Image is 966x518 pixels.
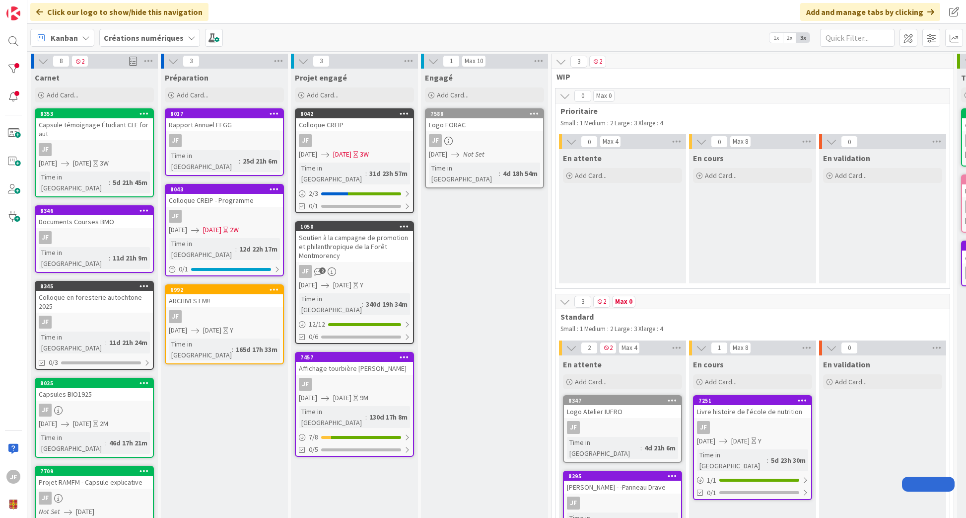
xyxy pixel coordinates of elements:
span: 0 [711,136,728,148]
div: 6992 [166,285,283,294]
span: Projet engagé [295,73,347,83]
div: Logo FORAC [426,118,543,131]
b: Créations numériques [104,33,184,43]
div: Livre histoire de l'école de nutrition [694,405,811,418]
div: Time in [GEOGRAPHIC_DATA] [39,172,109,193]
p: Small : 1 Medium : 2 Large : 3 Xlarge : 4 [560,119,940,127]
div: Time in [GEOGRAPHIC_DATA] [169,238,235,260]
div: [PERSON_NAME] - -Panneau Drave [564,481,681,494]
div: Colloque CREIP [296,118,413,131]
span: 0 [574,90,591,102]
div: 46d 17h 21m [107,437,150,448]
div: Click our logo to show/hide this navigation [30,3,208,21]
div: 5d 21h 45m [110,177,150,188]
div: 8346 [40,207,153,214]
span: WIP [556,72,941,82]
span: 1x [769,33,783,43]
span: : [109,177,110,188]
div: JF [169,310,182,323]
div: 8347 [568,397,681,404]
span: En cours [693,153,724,163]
span: Add Card... [575,377,607,386]
span: : [362,299,363,310]
span: 0/1 [309,201,318,211]
span: Add Card... [835,171,867,180]
div: 8017 [170,110,283,117]
div: JF [697,421,710,434]
div: 8295 [564,472,681,481]
img: avatar [6,498,20,512]
span: [DATE] [73,419,91,429]
span: 1 [711,342,728,354]
span: : [499,168,500,179]
div: 7251 [694,396,811,405]
div: 8345Colloque en foresterie autochtone 2025 [36,282,153,313]
span: Engagé [425,73,453,83]
div: 8346 [36,206,153,215]
span: [DATE] [333,280,351,290]
span: : [239,156,240,167]
div: JF [296,265,413,278]
input: Quick Filter... [820,29,895,47]
span: Add Card... [177,90,208,99]
div: 8346Documents Courses BMO [36,206,153,228]
span: Add Card... [307,90,339,99]
div: Projet RAMFM - Capsule explicative [36,476,153,489]
div: JF [564,497,681,510]
div: 3W [100,158,109,169]
div: Colloque en foresterie autochtone 2025 [36,291,153,313]
span: : [767,455,768,466]
div: JF [169,134,182,147]
span: En validation [823,359,870,369]
div: Logo Atelier IUFRO [564,405,681,418]
div: JF [299,134,312,147]
div: JF [567,421,580,434]
div: 130d 17h 8m [367,412,410,423]
div: 1/1 [694,474,811,487]
div: 8042 [296,109,413,118]
span: 0 [841,136,858,148]
span: Carnet [35,73,60,83]
span: En cours [693,359,724,369]
span: 8 [53,55,69,67]
span: Add Card... [705,377,737,386]
span: [DATE] [76,507,94,517]
span: 3 [183,55,200,67]
span: [DATE] [429,149,447,160]
div: 4d 18h 54m [500,168,540,179]
div: 8295 [568,473,681,480]
span: Add Card... [47,90,78,99]
span: [DATE] [203,325,221,336]
span: Add Card... [705,171,737,180]
div: 1050 [300,223,413,230]
span: [DATE] [299,280,317,290]
div: 7709 [40,468,153,475]
span: 3 [570,56,587,68]
span: 0 [581,136,598,148]
div: 2W [230,225,239,235]
div: Max 0 [615,299,632,304]
div: 8017 [166,109,283,118]
span: 0/1 [707,488,716,498]
div: 8017Rapport Annuel FFGG [166,109,283,131]
div: 8295[PERSON_NAME] - -Panneau Drave [564,472,681,494]
span: 3x [796,33,810,43]
div: JF [39,231,52,244]
div: ARCHIVES FM!! [166,294,283,307]
div: 8042 [300,110,413,117]
div: 8353 [36,109,153,118]
div: Documents Courses BMO [36,215,153,228]
span: [DATE] [299,393,317,403]
div: Max 4 [603,139,618,144]
div: 8042Colloque CREIP [296,109,413,131]
div: 7588 [430,110,543,117]
div: 8345 [40,283,153,290]
span: : [365,168,367,179]
div: 6992 [170,286,283,293]
div: 12d 22h 17m [237,244,280,255]
div: JF [169,210,182,223]
div: JF [299,265,312,278]
span: 0/3 [49,357,58,368]
div: Affichage tourbière [PERSON_NAME] [296,362,413,375]
div: Time in [GEOGRAPHIC_DATA] [39,247,109,269]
